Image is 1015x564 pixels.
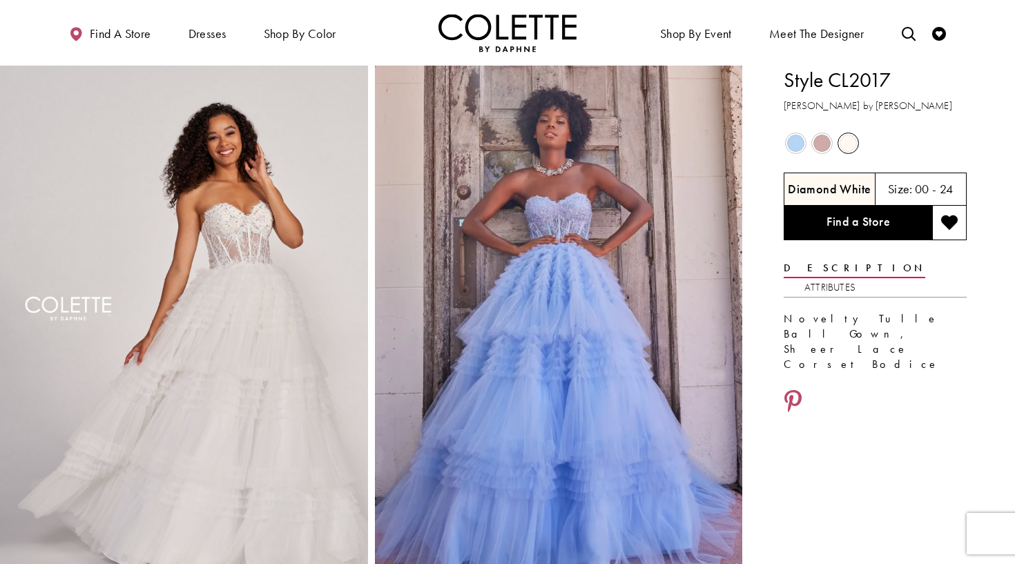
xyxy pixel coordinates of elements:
h5: Chosen color [788,182,871,196]
span: Dresses [188,27,226,41]
h1: Style CL2017 [784,66,967,95]
a: Description [784,258,925,278]
div: Periwinkle [784,131,808,155]
img: Colette by Daphne [438,14,577,52]
span: Find a store [90,27,151,41]
a: Share using Pinterest - Opens in new tab [784,389,802,416]
div: Novelty Tulle Ball Gown, Sheer Lace Corset Bodice [784,311,967,372]
button: Add to wishlist [932,206,967,240]
span: Shop By Event [660,27,732,41]
div: Diamond White [836,131,860,155]
span: Dresses [185,14,230,52]
span: Shop By Event [657,14,735,52]
a: Find a store [66,14,154,52]
h3: [PERSON_NAME] by [PERSON_NAME] [784,98,967,114]
h5: 00 - 24 [915,182,954,196]
a: Attributes [804,278,855,298]
a: Check Wishlist [929,14,949,52]
span: Size: [888,181,913,197]
a: Visit Home Page [438,14,577,52]
span: Meet the designer [769,27,864,41]
span: Shop by color [260,14,340,52]
a: Meet the designer [766,14,868,52]
a: Find a Store [784,206,932,240]
div: Product color controls state depends on size chosen [784,130,967,157]
span: Shop by color [264,27,336,41]
a: Toggle search [898,14,919,52]
div: Dusty Rose [810,131,834,155]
